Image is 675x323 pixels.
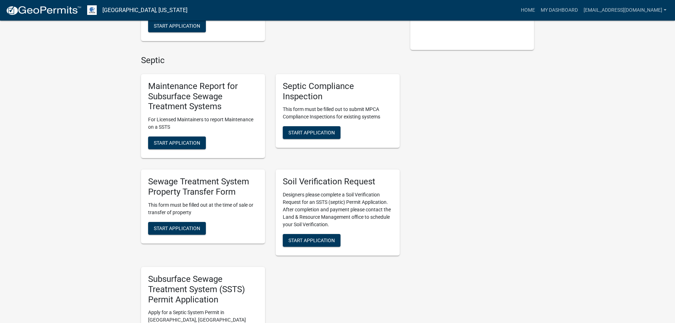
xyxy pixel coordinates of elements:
[87,5,97,15] img: Otter Tail County, Minnesota
[288,238,335,243] span: Start Application
[518,4,538,17] a: Home
[154,225,200,231] span: Start Application
[288,130,335,135] span: Start Application
[148,20,206,32] button: Start Application
[154,140,200,146] span: Start Application
[148,274,258,305] h5: Subsurface Sewage Treatment System (SSTS) Permit Application
[148,81,258,112] h5: Maintenance Report for Subsurface Sewage Treatment Systems
[538,4,581,17] a: My Dashboard
[102,4,187,16] a: [GEOGRAPHIC_DATA], [US_STATE]
[148,177,258,197] h5: Sewage Treatment System Property Transfer Form
[283,177,393,187] h5: Soil Verification Request
[148,137,206,149] button: Start Application
[283,191,393,228] p: Designers please complete a Soil Verification Request for an SSTS (septic) Permit Application. Af...
[283,126,341,139] button: Start Application
[154,23,200,29] span: Start Application
[141,55,400,66] h4: Septic
[283,81,393,102] h5: Septic Compliance Inspection
[148,222,206,235] button: Start Application
[283,234,341,247] button: Start Application
[148,116,258,131] p: For Licensed Maintainers to report Maintenance on a SSTS
[581,4,669,17] a: [EMAIL_ADDRESS][DOMAIN_NAME]
[148,201,258,216] p: This form must be filled out at the time of sale or transfer of property
[283,106,393,121] p: This form must be filled out to submit MPCA Compliance Inspections for existing systems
